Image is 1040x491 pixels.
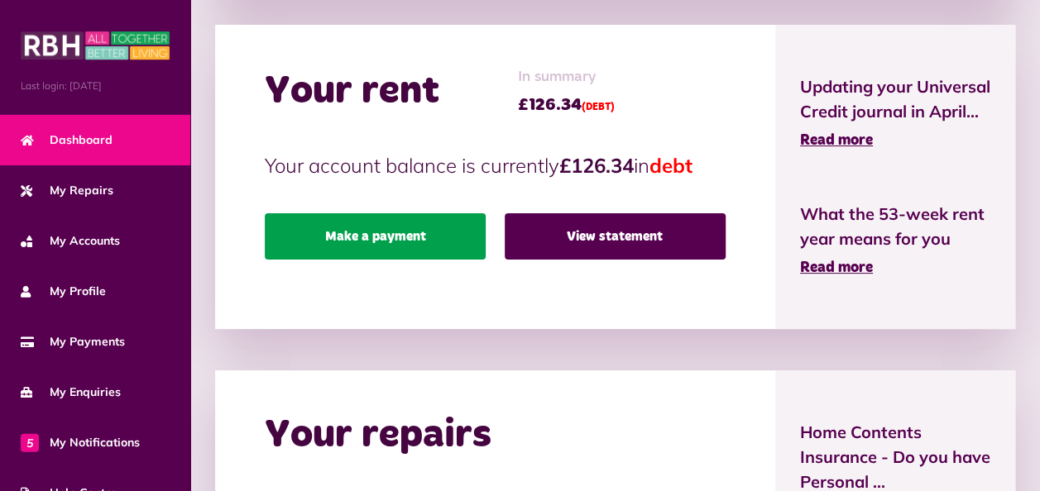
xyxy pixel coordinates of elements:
span: Updating your Universal Credit journal in April... [800,74,990,124]
h2: Your rent [265,68,439,116]
span: Dashboard [21,131,113,149]
a: View statement [505,213,726,260]
span: Last login: [DATE] [21,79,170,93]
a: Updating your Universal Credit journal in April... Read more [800,74,990,152]
span: debt [649,153,693,178]
span: In summary [518,66,615,88]
span: My Accounts [21,232,120,250]
a: What the 53-week rent year means for you Read more [800,202,990,279]
span: My Payments [21,333,125,350]
span: £126.34 [518,93,615,117]
p: Your account balance is currently in [265,150,726,180]
span: Read more [800,133,873,148]
span: My Repairs [21,182,113,199]
span: What the 53-week rent year means for you [800,202,990,251]
a: Make a payment [265,213,486,260]
h2: Your repairs [265,412,491,460]
span: Read more [800,260,873,275]
span: (DEBT) [582,102,615,112]
span: My Profile [21,283,106,300]
strong: £126.34 [559,153,634,178]
span: My Notifications [21,434,140,451]
img: MyRBH [21,29,170,62]
span: My Enquiries [21,384,121,401]
span: 5 [21,433,39,451]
